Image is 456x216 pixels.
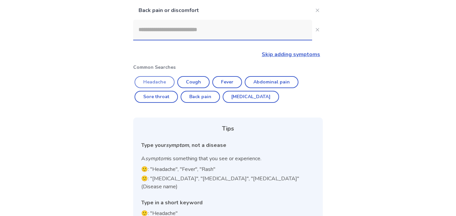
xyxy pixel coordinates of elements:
div: Tips [141,124,315,133]
p: Common Searches [133,64,323,71]
input: Close [133,20,312,40]
button: Back pain [181,91,220,103]
i: symptom [145,155,168,162]
p: 🙁: "[MEDICAL_DATA]", "[MEDICAL_DATA]", "[MEDICAL_DATA]" (Disease name) [141,175,315,191]
button: Cough [177,76,210,88]
i: symptom [166,142,189,149]
a: Skip adding symptoms [262,51,320,58]
div: Type in a short keyword [141,199,315,207]
button: Headache [135,76,175,88]
p: Back pain or discomfort [133,1,312,20]
p: A is something that you see or experience. [141,155,315,163]
p: 🙂: "Headache", "Fever", "Rash" [141,165,315,173]
button: Fever [212,76,242,88]
button: [MEDICAL_DATA] [223,91,279,103]
button: Sore throat [135,91,178,103]
div: Type your , not a disease [141,141,315,149]
button: Close [312,5,323,16]
button: Abdominal pain [245,76,298,88]
button: Close [312,24,323,35]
